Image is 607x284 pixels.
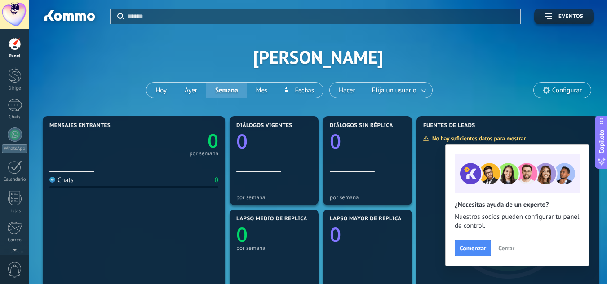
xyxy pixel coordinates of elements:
[455,213,579,230] font: Nuestros socios pueden configurar tu panel de control.
[372,86,416,95] font: Elija un usuario
[236,193,266,201] font: por semana
[236,122,292,129] font: Diálogos vigentes
[146,83,176,98] button: Hoy
[455,201,549,209] font: ¿Necesitas ayuda de un experto?
[330,215,401,222] font: Lapso mayor de réplica
[236,244,266,252] font: por semana
[330,193,359,201] font: por semana
[58,176,74,184] font: Chats
[9,208,21,214] font: Listas
[134,128,218,153] a: 0
[423,122,475,129] font: Fuentes de leads
[339,86,355,95] font: Hacer
[597,129,606,153] font: Copiloto
[206,83,247,98] button: Semana
[176,83,206,98] button: Ayer
[498,244,514,252] font: Cerrar
[236,221,248,248] text: 0
[534,9,594,24] button: Eventos
[189,149,218,157] font: por semana
[9,114,20,120] font: Chats
[460,244,486,252] font: Comenzar
[4,145,25,152] font: WhatsApp
[558,13,583,20] font: Eventos
[276,83,323,98] button: Fechas
[552,86,582,95] font: Configurar
[3,176,26,183] font: Calendario
[8,85,21,92] font: Dirige
[236,215,307,222] font: Lapso medio de réplica
[330,127,341,154] text: 0
[330,83,364,98] button: Hacer
[215,86,238,95] font: Semana
[494,241,518,255] button: Cerrar
[49,122,111,129] font: Mensajes entrantes
[208,128,218,153] text: 0
[185,86,197,95] font: Ayer
[236,127,248,154] text: 0
[8,237,22,243] font: Correo
[9,53,20,59] font: Panel
[364,83,432,98] button: Elija un usuario
[256,86,268,95] font: Mes
[155,86,167,95] font: Hoy
[330,122,393,129] font: Diálogos sin réplica
[330,221,341,248] text: 0
[49,177,55,183] img: Chats
[455,240,491,256] button: Comenzar
[247,83,277,98] button: Mes
[215,176,218,184] font: 0
[432,135,526,142] font: No hay suficientes datos para mostrar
